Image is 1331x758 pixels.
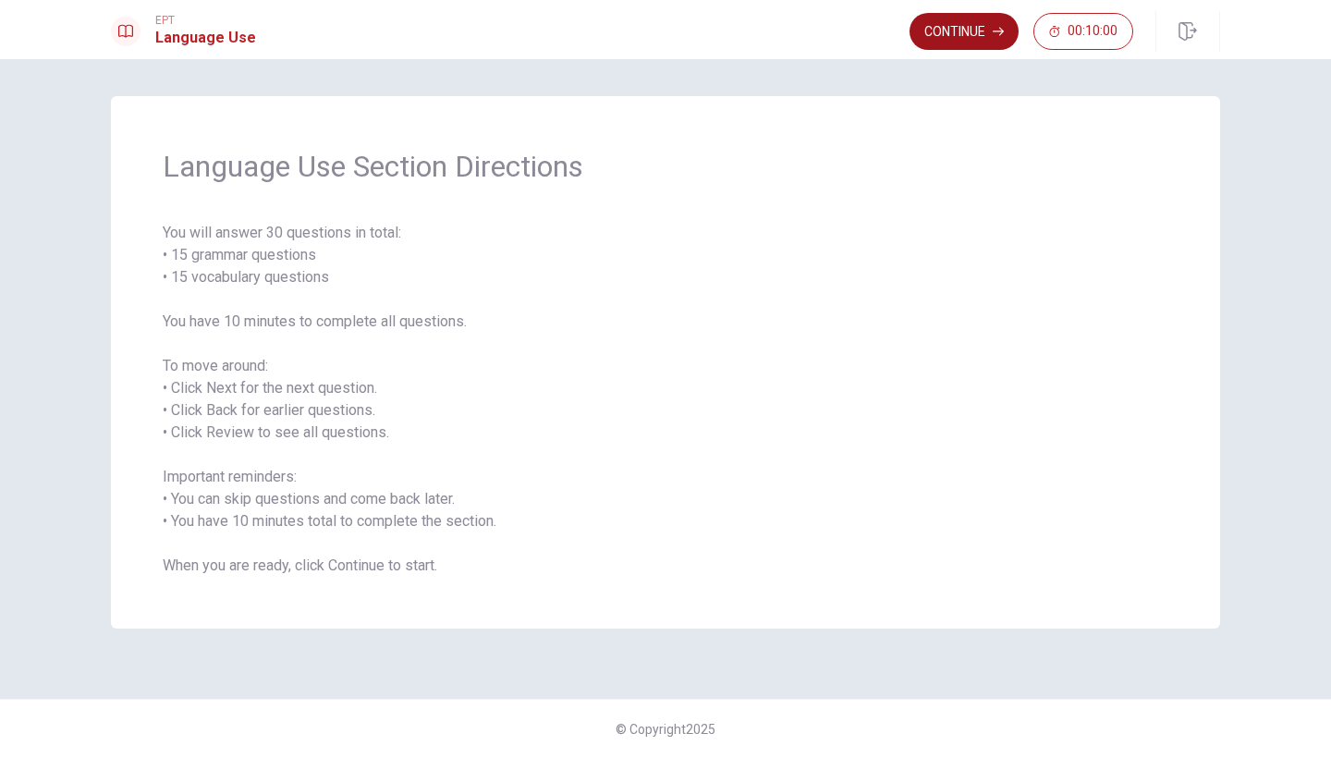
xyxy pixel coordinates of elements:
[1033,13,1133,50] button: 00:10:00
[163,148,1168,185] span: Language Use Section Directions
[155,14,256,27] span: EPT
[1068,24,1117,39] span: 00:10:00
[910,13,1019,50] button: Continue
[163,222,1168,577] span: You will answer 30 questions in total: • 15 grammar questions • 15 vocabulary questions You have ...
[155,27,256,49] h1: Language Use
[616,722,715,737] span: © Copyright 2025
